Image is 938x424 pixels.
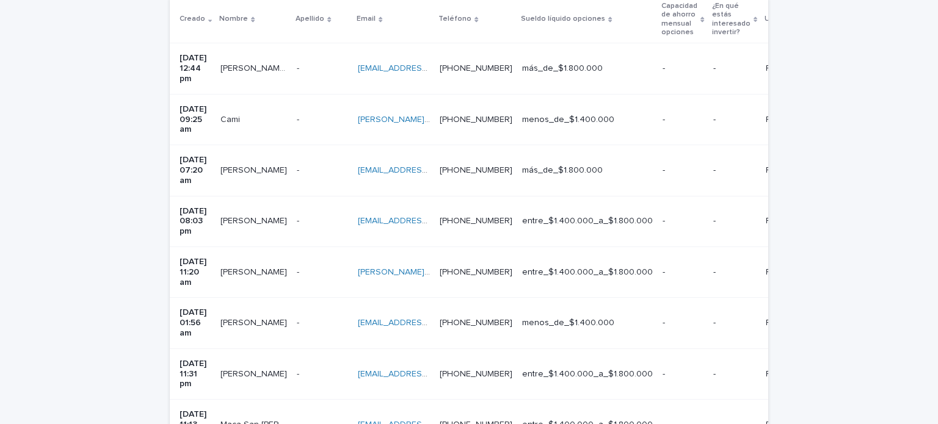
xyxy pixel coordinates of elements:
[766,315,807,328] p: Facebook
[522,369,653,379] p: entre_$1.400.000_a_$1.800.000
[663,115,703,125] p: -
[296,12,324,26] p: Apellido
[766,61,807,74] p: Facebook
[766,265,807,278] p: Facebook
[522,318,653,328] p: menos_de_$1.400.000
[440,370,512,378] a: [PHONE_NUMBER]
[219,12,248,26] p: Nombre
[297,265,302,278] p: -
[440,64,512,73] a: [PHONE_NUMBER]
[713,63,756,74] p: -
[522,267,653,278] p: entre_$1.400.000_a_$1.800.000
[358,370,496,378] a: [EMAIL_ADDRESS][DOMAIN_NAME]
[358,64,496,73] a: [EMAIL_ADDRESS][DOMAIN_NAME]
[766,214,807,226] p: Facebook
[663,267,703,278] p: -
[522,216,653,226] p: entre_$1.400.000_a_$1.800.000
[765,12,808,26] p: UTM Source
[440,166,512,174] a: [PHONE_NUMBER]
[220,112,242,125] p: Cami
[440,217,512,225] a: [PHONE_NUMBER]
[358,166,496,174] a: [EMAIL_ADDRESS][DOMAIN_NAME]
[220,61,289,74] p: Oscar Balsa Maureira
[522,115,653,125] p: menos_de_$1.400.000
[766,112,807,125] p: Facebook
[522,165,653,176] p: más_de_$1.800.000
[297,112,302,125] p: -
[220,315,289,328] p: [PERSON_NAME]
[440,268,512,276] a: [PHONE_NUMBER]
[358,217,496,225] a: [EMAIL_ADDRESS][DOMAIN_NAME]
[180,307,211,338] p: [DATE] 01:56 am
[440,115,512,124] a: [PHONE_NUMBER]
[438,12,471,26] p: Teléfono
[220,163,289,176] p: Javiera Sepúlveda
[297,61,302,74] p: -
[180,53,211,84] p: [DATE] 12:44 pm
[713,216,756,226] p: -
[358,268,562,276] a: [PERSON_NAME][EMAIL_ADDRESS][DOMAIN_NAME]
[297,214,302,226] p: -
[180,155,211,185] p: [DATE] 07:20 am
[766,163,807,176] p: Facebook
[522,63,653,74] p: más_de_$1.800.000
[713,115,756,125] p: -
[297,163,302,176] p: -
[180,359,211,389] p: [DATE] 11:31 pm
[663,63,703,74] p: -
[180,257,211,287] p: [DATE] 11:20 am
[220,265,289,278] p: Raquel Arancibia Gonzalez
[440,318,512,327] a: [PHONE_NUMBER]
[180,12,205,26] p: Creado
[180,104,211,135] p: [DATE] 09:25 am
[357,12,376,26] p: Email
[297,367,302,379] p: -
[220,367,289,379] p: Katherine Madriaza Alvarez
[766,367,807,379] p: Facebook
[358,318,496,327] a: [EMAIL_ADDRESS][DOMAIN_NAME]
[663,165,703,176] p: -
[713,369,756,379] p: -
[663,318,703,328] p: -
[297,315,302,328] p: -
[180,206,211,237] p: [DATE] 08:03 pm
[663,216,703,226] p: -
[220,214,289,226] p: Maria Constanza López
[713,267,756,278] p: -
[663,369,703,379] p: -
[358,115,629,124] a: [PERSON_NAME][EMAIL_ADDRESS][PERSON_NAME][DOMAIN_NAME]
[713,165,756,176] p: -
[713,318,756,328] p: -
[521,12,605,26] p: Sueldo líquido opciones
